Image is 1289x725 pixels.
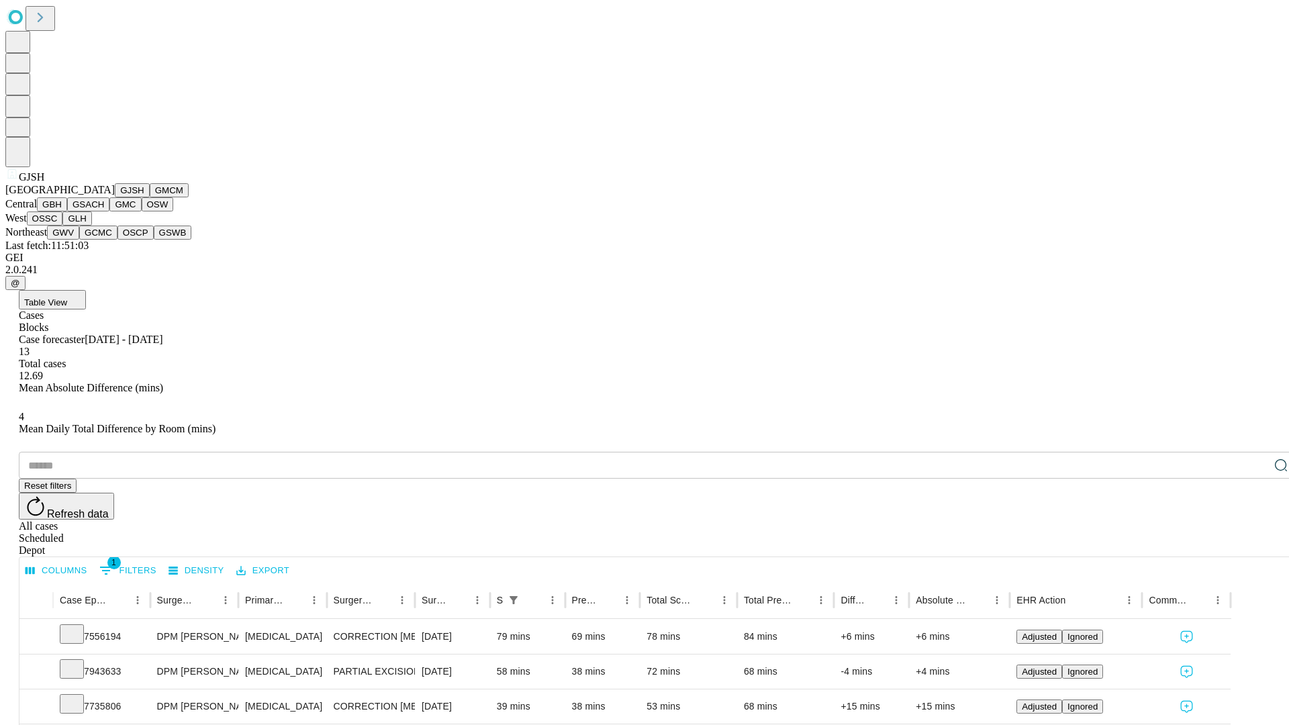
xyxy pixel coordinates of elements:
button: OSSC [27,211,63,226]
div: Total Scheduled Duration [647,595,695,606]
button: GSACH [67,197,109,211]
button: Expand [26,626,46,649]
div: 38 mins [572,655,634,689]
button: Density [165,561,228,581]
button: Ignored [1062,665,1103,679]
button: Sort [524,591,543,610]
button: Export [233,561,293,581]
button: Menu [618,591,636,610]
div: 2.0.241 [5,264,1284,276]
div: Surgery Date [422,595,448,606]
button: Ignored [1062,699,1103,714]
div: CORRECTION [MEDICAL_DATA] [334,689,408,724]
div: 39 mins [497,689,559,724]
div: GEI [5,252,1284,264]
button: Reset filters [19,479,77,493]
button: Menu [216,591,235,610]
div: Absolute Difference [916,595,967,606]
button: GMC [109,197,141,211]
button: Adjusted [1016,665,1062,679]
span: Mean Daily Total Difference by Room (mins) [19,423,216,434]
span: 4 [19,411,24,422]
div: 7943633 [60,655,144,689]
span: Case forecaster [19,334,85,345]
button: Sort [1190,591,1208,610]
span: Adjusted [1022,702,1057,712]
button: Sort [197,591,216,610]
button: Adjusted [1016,630,1062,644]
button: GCMC [79,226,117,240]
button: Menu [887,591,906,610]
div: 68 mins [744,655,828,689]
div: 69 mins [572,620,634,654]
div: Surgery Name [334,595,373,606]
div: Predicted In Room Duration [572,595,598,606]
span: Ignored [1067,667,1098,677]
span: GJSH [19,171,44,183]
span: Northeast [5,226,47,238]
span: [DATE] - [DATE] [85,334,162,345]
div: 78 mins [647,620,730,654]
div: Difference [841,595,867,606]
span: West [5,212,27,224]
div: DPM [PERSON_NAME] [PERSON_NAME] [157,689,232,724]
span: Adjusted [1022,632,1057,642]
span: 13 [19,346,30,357]
div: +15 mins [841,689,902,724]
button: Menu [1208,591,1227,610]
button: Menu [393,591,412,610]
div: 7735806 [60,689,144,724]
div: 79 mins [497,620,559,654]
div: 38 mins [572,689,634,724]
button: Sort [696,591,715,610]
button: Show filters [96,560,160,581]
button: Sort [599,591,618,610]
button: Show filters [504,591,523,610]
button: OSCP [117,226,154,240]
button: Menu [715,591,734,610]
button: Table View [19,290,86,309]
span: [GEOGRAPHIC_DATA] [5,184,115,195]
div: 7556194 [60,620,144,654]
span: Central [5,198,37,209]
div: Scheduled In Room Duration [497,595,503,606]
div: [DATE] [422,655,483,689]
button: Sort [286,591,305,610]
span: Refresh data [47,508,109,520]
button: Menu [305,591,324,610]
div: +6 mins [841,620,902,654]
div: Case Epic Id [60,595,108,606]
div: [DATE] [422,620,483,654]
button: Menu [812,591,830,610]
button: Sort [969,591,988,610]
div: 58 mins [497,655,559,689]
div: 84 mins [744,620,828,654]
span: Mean Absolute Difference (mins) [19,382,163,393]
span: Ignored [1067,632,1098,642]
div: DPM [PERSON_NAME] [PERSON_NAME] [157,620,232,654]
button: Sort [449,591,468,610]
button: GWV [47,226,79,240]
span: 12.69 [19,370,43,381]
div: PARTIAL EXCISION PHALANX OF TOE [334,655,408,689]
span: Table View [24,297,67,307]
span: Ignored [1067,702,1098,712]
div: -4 mins [841,655,902,689]
div: +15 mins [916,689,1003,724]
div: Total Predicted Duration [744,595,792,606]
div: [MEDICAL_DATA] [245,655,320,689]
div: Primary Service [245,595,284,606]
div: 1 active filter [504,591,523,610]
span: Total cases [19,358,66,369]
button: Adjusted [1016,699,1062,714]
button: Sort [374,591,393,610]
button: Expand [26,695,46,719]
div: DPM [PERSON_NAME] [PERSON_NAME] [157,655,232,689]
button: Sort [1067,591,1086,610]
button: Sort [109,591,128,610]
span: Adjusted [1022,667,1057,677]
div: +4 mins [916,655,1003,689]
button: @ [5,276,26,290]
div: [MEDICAL_DATA] [245,620,320,654]
div: EHR Action [1016,595,1065,606]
